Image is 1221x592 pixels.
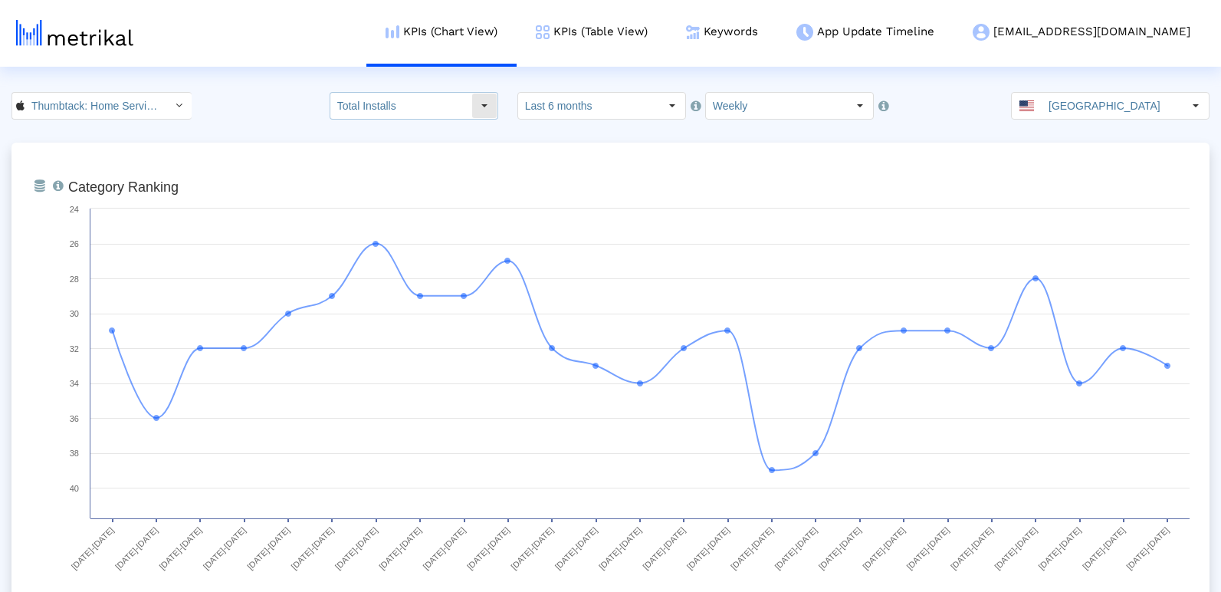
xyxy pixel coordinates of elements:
text: [DATE]-[DATE] [422,525,468,571]
text: [DATE]-[DATE] [465,525,511,571]
text: [DATE]-[DATE] [729,525,775,571]
text: [DATE]-[DATE] [202,525,248,571]
text: 26 [70,239,79,248]
img: my-account-menu-icon.png [973,24,990,41]
text: [DATE]-[DATE] [1081,525,1127,571]
text: 36 [70,414,79,423]
div: Select [166,93,192,119]
div: Select [471,93,497,119]
text: [DATE]-[DATE] [817,525,863,571]
text: 24 [70,205,79,214]
text: [DATE]-[DATE] [861,525,907,571]
img: app-update-menu-icon.png [796,24,813,41]
div: Select [659,93,685,119]
text: [DATE]-[DATE] [597,525,643,571]
text: 34 [70,379,79,388]
img: keywords.png [686,25,700,39]
text: [DATE]-[DATE] [509,525,555,571]
text: [DATE]-[DATE] [245,525,291,571]
text: [DATE]-[DATE] [70,525,116,571]
text: 28 [70,275,79,284]
text: [DATE]-[DATE] [333,525,379,571]
text: [DATE]-[DATE] [904,525,950,571]
tspan: Category Ranking [68,179,179,195]
text: [DATE]-[DATE] [157,525,203,571]
text: [DATE]-[DATE] [1037,525,1083,571]
text: [DATE]-[DATE] [289,525,335,571]
text: [DATE]-[DATE] [993,525,1039,571]
text: 40 [70,484,79,493]
text: [DATE]-[DATE] [685,525,731,571]
div: Select [847,93,873,119]
text: [DATE]-[DATE] [1124,525,1170,571]
img: kpi-chart-menu-icon.png [386,25,399,38]
img: metrical-logo-light.png [16,20,133,46]
text: 30 [70,309,79,318]
text: 32 [70,344,79,354]
text: [DATE]-[DATE] [641,525,687,571]
text: [DATE]-[DATE] [949,525,995,571]
text: [DATE]-[DATE] [553,525,599,571]
img: kpi-table-menu-icon.png [536,25,550,39]
text: 38 [70,449,79,458]
text: [DATE]-[DATE] [377,525,423,571]
text: [DATE]-[DATE] [113,525,159,571]
div: Select [1183,93,1209,119]
text: [DATE]-[DATE] [773,525,819,571]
